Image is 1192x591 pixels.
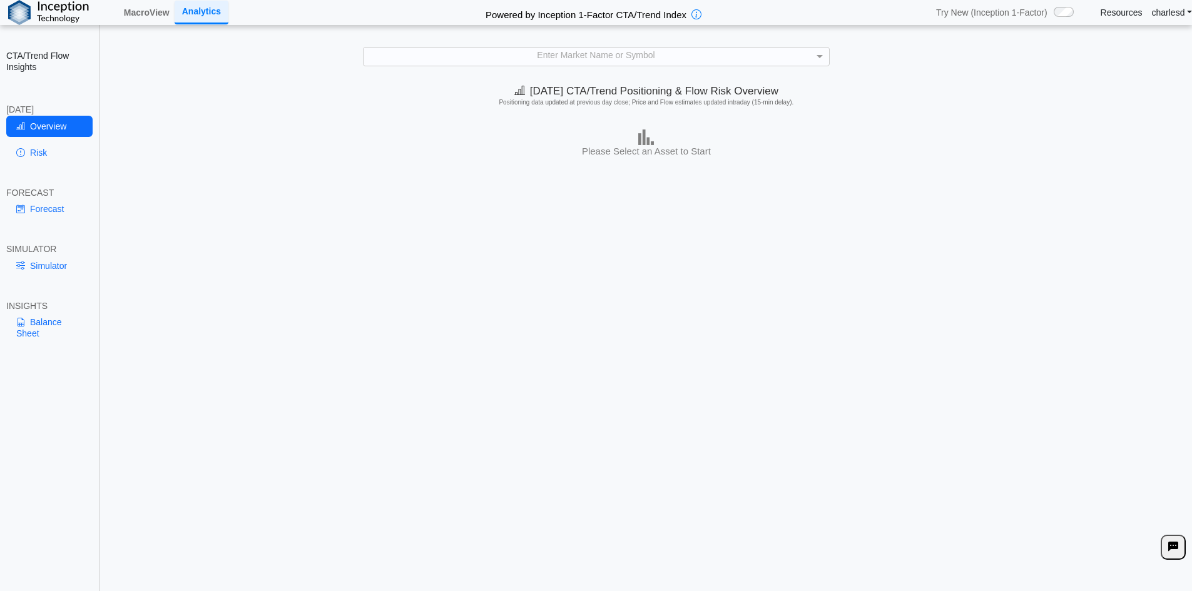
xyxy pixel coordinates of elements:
[104,145,1189,158] h3: Please Select an Asset to Start
[6,300,93,311] div: INSIGHTS
[119,2,175,23] a: MacroView
[6,255,93,276] a: Simulator
[6,142,93,163] a: Risk
[364,48,829,65] div: Enter Market Name or Symbol
[6,104,93,115] div: [DATE]
[6,198,93,220] a: Forecast
[1101,7,1143,18] a: Resources
[1152,7,1192,18] a: charlesd
[514,85,778,97] span: [DATE] CTA/Trend Positioning & Flow Risk Overview
[638,129,654,145] img: bar-chart.png
[6,311,93,344] a: Balance Sheet
[481,4,691,21] h2: Powered by Inception 1-Factor CTA/Trend Index
[6,187,93,198] div: FORECAST
[6,50,93,73] h2: CTA/Trend Flow Insights
[6,116,93,137] a: Overview
[936,7,1047,18] span: Try New (Inception 1-Factor)
[6,243,93,255] div: SIMULATOR
[175,1,228,24] a: Analytics
[106,99,1186,106] h5: Positioning data updated at previous day close; Price and Flow estimates updated intraday (15-min...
